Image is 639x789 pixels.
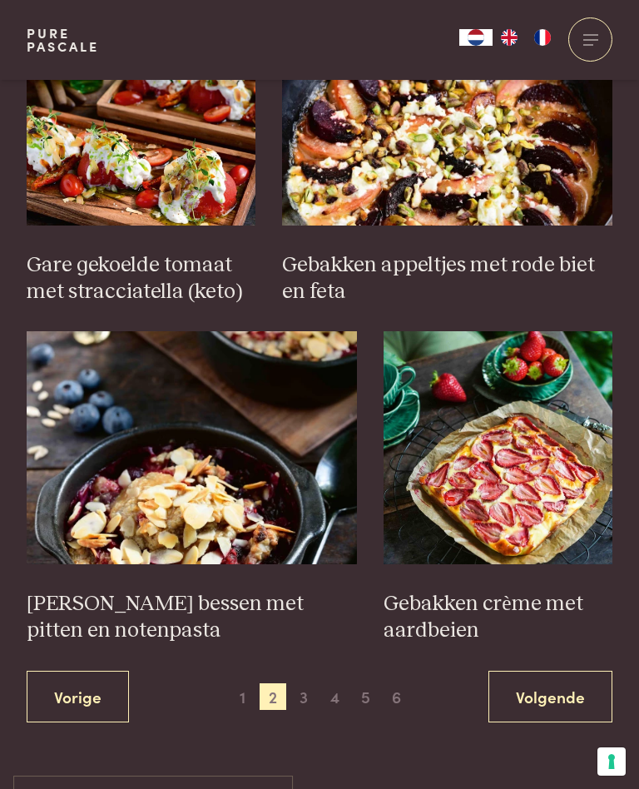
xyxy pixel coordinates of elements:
a: FR [526,29,559,46]
aside: Language selected: Nederlands [459,29,559,46]
h3: Gebakken appeltjes met rode biet en feta [282,252,613,305]
span: 2 [260,683,286,710]
div: Language [459,29,493,46]
h3: [PERSON_NAME] bessen met pitten en notenpasta [27,591,358,644]
img: Gebakken crème met aardbeien [384,331,612,564]
a: Volgende [488,671,612,723]
a: Vorige [27,671,129,723]
span: 1 [229,683,255,710]
a: Gebakken crème met aardbeien Gebakken crème met aardbeien [384,331,612,644]
h3: Gare gekoelde tomaat met stracciatella (keto) [27,252,255,305]
h3: Gebakken crème met aardbeien [384,591,612,644]
button: Uw voorkeuren voor toestemming voor trackingtechnologieën [597,747,626,776]
a: Gebakken bessen met pitten en notenpasta [PERSON_NAME] bessen met pitten en notenpasta [27,331,358,644]
span: 3 [290,683,317,710]
img: Gebakken bessen met pitten en notenpasta [27,331,358,564]
a: PurePascale [27,27,99,53]
a: NL [459,29,493,46]
ul: Language list [493,29,559,46]
a: EN [493,29,526,46]
span: 4 [322,683,349,710]
span: 6 [384,683,410,710]
span: 5 [353,683,379,710]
